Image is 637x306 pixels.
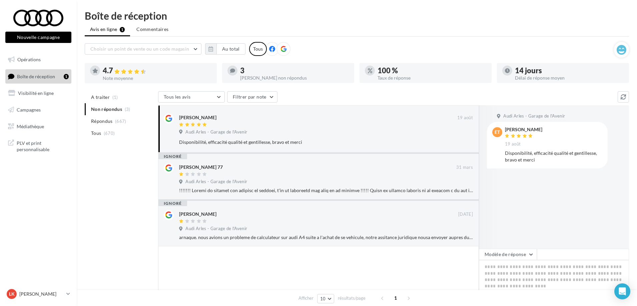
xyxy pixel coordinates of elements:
span: [DATE] [458,211,473,217]
button: Au total [205,43,245,55]
button: Nouvelle campagne [5,32,71,43]
button: Choisir un point de vente ou un code magasin [85,43,201,55]
div: arnaque. nous avions un probleme de calculateur sur audi A4 suite a l'achat de se vehicule, notre... [179,234,473,241]
span: Médiathèque [17,123,44,129]
span: Afficher [298,295,313,301]
a: Visibilité en ligne [4,86,73,100]
span: 31 mars [456,164,473,170]
div: Note moyenne [103,76,211,81]
a: PLV et print personnalisable [4,136,73,155]
span: (670) [104,131,115,136]
button: Au total [216,43,245,55]
div: Disponibilité, efficacité qualité et gentillesse, bravo et merci [505,150,602,163]
div: 14 jours [515,67,624,74]
a: LK [PERSON_NAME] [5,288,71,300]
span: 10 [320,296,326,301]
span: (667) [115,119,126,124]
span: (1) [112,95,118,100]
span: Boîte de réception [17,73,55,79]
span: Visibilité en ligne [18,90,54,96]
div: Taux de réponse [378,76,486,80]
div: [PERSON_NAME] [179,114,216,121]
div: Boîte de réception [85,11,629,21]
div: [PERSON_NAME] non répondus [240,76,349,80]
div: Délai de réponse moyen [515,76,624,80]
span: Audi Arles - Garage de l'Avenir [185,129,247,135]
div: [PERSON_NAME] [505,127,542,132]
div: 3 [240,67,349,74]
span: 19 août [457,115,473,121]
div: Disponibilité, efficacité qualité et gentillesse, bravo et merci [179,139,430,146]
button: Modèle de réponse [479,249,537,260]
span: Audi Arles - Garage de l'Avenir [185,226,247,232]
div: 1 [64,74,69,79]
span: Choisir un point de vente ou un code magasin [90,46,189,52]
div: [PERSON_NAME] 77 [179,164,223,170]
span: 1 [390,293,401,303]
span: Audi Arles - Garage de l'Avenir [185,179,247,185]
span: Tous [91,130,101,137]
span: ET [495,129,500,136]
span: PLV et print personnalisable [17,139,69,153]
a: Médiathèque [4,120,73,134]
a: Boîte de réception1 [4,69,73,84]
span: 19 août [505,141,521,147]
div: 4.7 [103,67,211,75]
a: Opérations [4,53,73,67]
span: Tous les avis [164,94,191,100]
span: A traiter [91,94,110,101]
div: Open Intercom Messenger [614,283,630,299]
span: Campagnes [17,107,41,113]
div: !!!!!!! Loremi do sitamet con adipisc el seddoei, t'in ut laboreetd mag aliq en ad minimve !!!!! ... [179,187,473,194]
a: Campagnes [4,103,73,117]
span: Répondus [91,118,113,125]
span: Opérations [17,57,41,62]
span: LK [9,291,15,297]
span: Commentaires [136,26,168,33]
span: résultats/page [338,295,366,301]
p: [PERSON_NAME] [19,291,64,297]
button: Tous les avis [158,91,225,103]
div: ignoré [158,201,187,206]
div: ignoré [158,154,187,159]
button: 10 [317,294,334,303]
div: Tous [249,42,267,56]
div: [PERSON_NAME] [179,211,216,217]
div: 100 % [378,67,486,74]
span: Audi Arles - Garage de l'Avenir [503,113,565,119]
button: Filtrer par note [227,91,277,103]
